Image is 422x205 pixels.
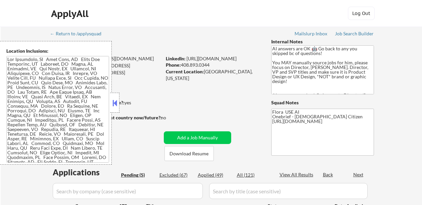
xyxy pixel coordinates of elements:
div: Applications [53,168,119,176]
div: [GEOGRAPHIC_DATA], [US_STATE] [166,68,260,81]
button: Log Out [348,7,375,20]
div: no [161,114,180,121]
a: [URL][DOMAIN_NAME] [186,56,237,61]
div: Internal Notes [271,38,374,45]
div: ApplyAll [51,8,90,19]
div: Squad Notes [271,99,374,106]
div: All (121) [237,172,270,178]
div: Pending (5) [121,172,154,178]
strong: LinkedIn: [166,56,185,61]
div: Applied (49) [198,172,231,178]
input: Search by title (case sensitive) [209,183,368,199]
div: Mailslurp Inbox [295,31,328,36]
button: Download Resume [164,146,214,161]
div: View All Results [280,171,315,178]
button: Add a Job Manually [164,131,231,144]
div: ← Return to /applysquad [50,31,108,36]
a: Mailslurp Inbox [295,31,328,38]
a: ← Return to /applysquad [50,31,108,38]
strong: Current Location: [166,69,204,74]
strong: Phone: [166,62,181,68]
a: Job Search Builder [335,31,374,38]
div: Job Search Builder [335,31,374,36]
div: Next [353,171,364,178]
div: Excluded (67) [159,172,193,178]
input: Search by company (case sensitive) [53,183,203,199]
div: Back [323,171,334,178]
div: Location Inclusions: [6,48,109,54]
div: 408.893.0344 [166,62,260,68]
